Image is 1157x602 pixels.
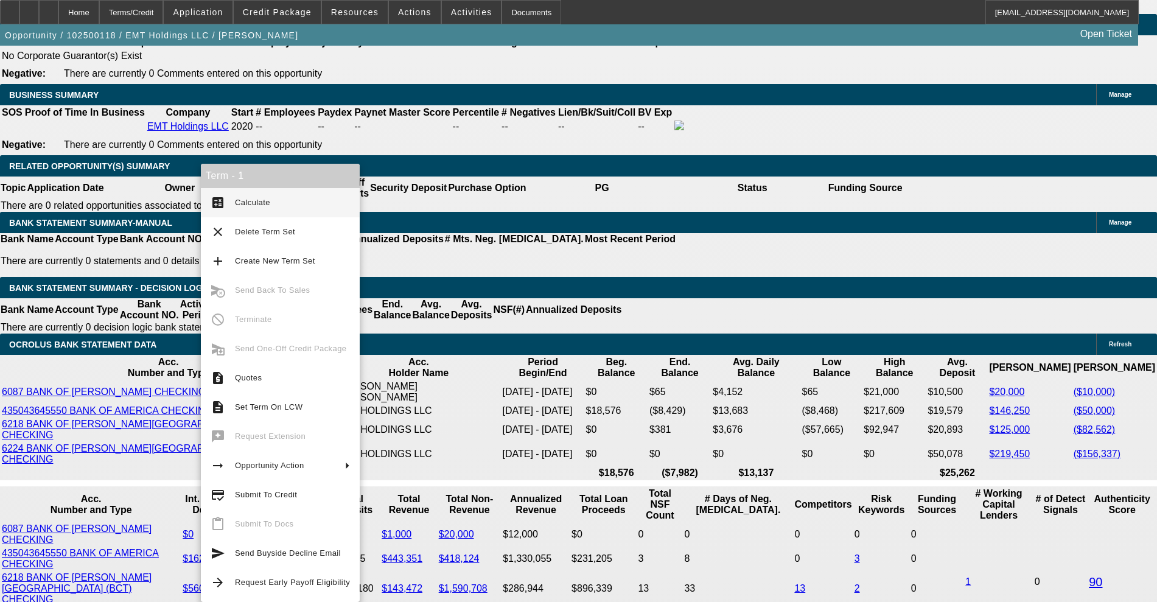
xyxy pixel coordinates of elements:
[863,443,926,466] td: $0
[585,418,648,441] td: $0
[965,576,971,587] a: 1
[1,107,23,119] th: SOS
[438,488,501,522] th: Total Non-Revenue
[201,164,360,188] div: Term - 1
[1109,341,1131,348] span: Refresh
[1075,24,1137,44] a: Open Ticket
[211,225,225,239] mat-icon: clear
[1109,91,1131,98] span: Manage
[1,488,181,522] th: Acc. Number and Type
[802,418,862,441] td: ($57,665)
[2,419,282,440] a: 6218 BANK OF [PERSON_NAME][GEOGRAPHIC_DATA] (BCT) CHECKING
[712,467,800,479] th: $13,137
[802,443,862,466] td: $0
[450,298,493,321] th: Avg. Deposits
[637,547,682,570] td: 3
[502,418,584,441] td: [DATE] - [DATE]
[794,523,852,546] td: 0
[211,575,225,590] mat-icon: arrow_forward
[2,523,152,545] a: 6087 BANK OF [PERSON_NAME] CHECKING
[828,177,903,200] th: Funding Source
[649,356,711,379] th: End. Balance
[649,380,711,404] td: $65
[453,121,499,132] div: --
[1,356,335,379] th: Acc. Number and Type
[802,380,862,404] td: $65
[9,340,156,349] span: OCROLUS BANK STATEMENT DATA
[211,546,225,561] mat-icon: send
[211,400,225,415] mat-icon: description
[854,488,909,522] th: Risk Keywords
[64,68,322,79] span: There are currently 0 Comments entered on this opportunity
[855,553,860,564] a: 3
[183,583,223,593] a: $560,000
[502,443,584,466] td: [DATE] - [DATE]
[911,523,964,546] td: 0
[683,488,792,522] th: # Days of Neg. [MEDICAL_DATA].
[26,177,104,200] th: Application Date
[337,356,500,379] th: Acc. Holder Name
[585,405,648,417] td: $18,576
[381,488,436,522] th: Total Revenue
[1,256,676,267] p: There are currently 0 statements and 0 details entered on this opportunity
[502,488,570,522] th: Annualized Revenue
[863,418,926,441] td: $92,947
[231,107,253,117] b: Start
[105,177,255,200] th: Owner
[558,107,635,117] b: Lien/Bk/Suit/Coll
[637,523,682,546] td: 0
[9,90,99,100] span: BUSINESS SUMMARY
[585,380,648,404] td: $0
[389,1,441,24] button: Actions
[451,7,492,17] span: Activities
[638,107,672,117] b: BV Exp
[444,233,584,245] th: # Mts. Neg. [MEDICAL_DATA].
[863,405,926,417] td: $217,609
[9,283,211,293] span: Bank Statement Summary - Decision Logic
[802,356,862,379] th: Low Balance
[989,449,1030,459] a: $219,450
[350,298,373,321] th: Fees
[183,553,223,564] a: $162,700
[503,529,569,540] div: $12,000
[317,120,352,133] td: --
[965,488,1032,522] th: # Working Capital Lenders
[235,578,350,587] span: Request Early Payoff Eligibility
[2,387,206,397] a: 6087 BANK OF [PERSON_NAME] CHECKING
[337,405,500,417] td: EMT HOLDINGS LLC
[502,405,584,417] td: [DATE] - [DATE]
[9,218,172,228] span: BANK STATEMENT SUMMARY-MANUAL
[794,488,852,522] th: Competitors
[382,553,422,564] a: $443,351
[1074,387,1116,397] a: ($10,000)
[234,1,321,24] button: Credit Package
[54,298,119,321] th: Account Type
[677,177,828,200] th: Status
[584,233,676,245] th: Most Recent Period
[235,548,341,558] span: Send Buyside Decline Email
[173,7,223,17] span: Application
[211,195,225,210] mat-icon: calculate
[794,547,852,570] td: 0
[863,380,926,404] td: $21,000
[988,356,1071,379] th: [PERSON_NAME]
[318,107,352,117] b: Paydex
[585,356,648,379] th: Beg. Balance
[649,418,711,441] td: $381
[235,402,302,411] span: Set Term On LCW
[637,120,673,133] td: --
[331,7,379,17] span: Resources
[1074,405,1116,416] a: ($50,000)
[439,583,488,593] a: $1,590,708
[1073,356,1156,379] th: [PERSON_NAME]
[256,107,315,117] b: # Employees
[927,405,987,417] td: $19,579
[503,553,569,564] div: $1,330,055
[502,107,556,117] b: # Negatives
[337,443,500,466] td: EMT HOLDINGS LLC
[166,107,210,117] b: Company
[927,356,987,379] th: Avg. Deposit
[855,583,860,593] a: 2
[911,488,964,522] th: Funding Sources
[712,405,800,417] td: $13,683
